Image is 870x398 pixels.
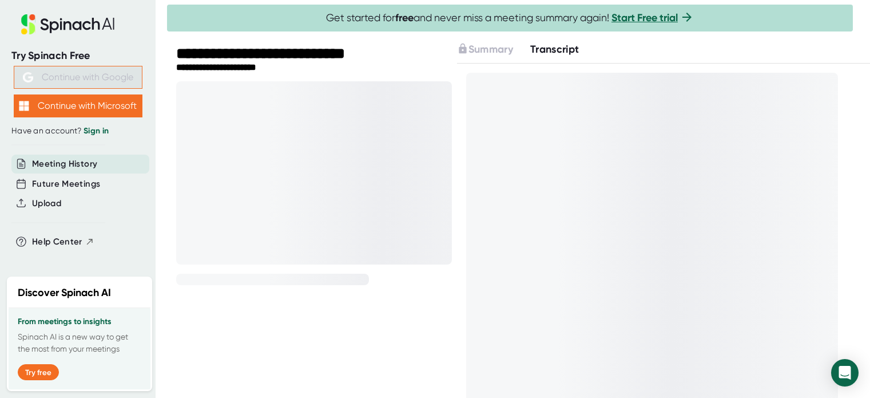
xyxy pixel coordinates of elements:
[18,317,141,326] h3: From meetings to insights
[395,11,414,24] b: free
[32,157,97,171] button: Meeting History
[84,126,109,136] a: Sign in
[23,72,33,82] img: Aehbyd4JwY73AAAAAElFTkSuQmCC
[530,43,579,56] span: Transcript
[18,285,111,301] h2: Discover Spinach AI
[11,126,144,136] div: Have an account?
[18,331,141,355] p: Spinach AI is a new way to get the most from your meetings
[18,364,59,380] button: Try free
[831,359,859,387] div: Open Intercom Messenger
[32,197,61,210] button: Upload
[326,11,694,25] span: Get started for and never miss a meeting summary again!
[611,11,678,24] a: Start Free trial
[457,42,513,57] button: Summary
[14,66,142,89] button: Continue with Google
[14,94,142,117] button: Continue with Microsoft
[32,235,94,249] button: Help Center
[11,49,144,62] div: Try Spinach Free
[457,42,530,57] div: Upgrade to access
[468,43,513,56] span: Summary
[32,178,100,191] button: Future Meetings
[530,42,579,57] button: Transcript
[32,235,82,249] span: Help Center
